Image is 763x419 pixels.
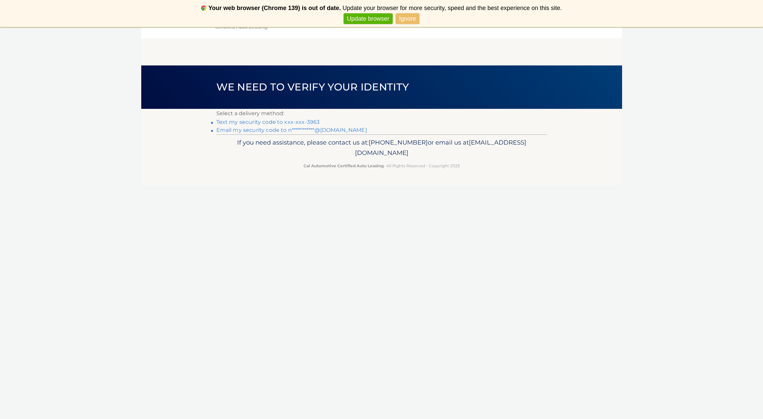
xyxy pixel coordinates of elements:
[396,13,419,24] a: Ignore
[344,13,393,24] a: Update browser
[221,162,543,169] p: - All Rights Reserved - Copyright 2025
[369,139,428,146] span: [PHONE_NUMBER]
[304,163,384,168] strong: Cal Automotive Certified Auto Leasing
[216,81,409,93] span: We need to verify your identity
[216,109,547,118] p: Select a delivery method:
[221,137,543,159] p: If you need assistance, please contact us at: or email us at
[216,119,320,125] a: Text my security code to xxx-xxx-3963
[343,5,562,11] span: Update your browser for more security, speed and the best experience on this site.
[208,5,341,11] b: Your web browser (Chrome 139) is out of date.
